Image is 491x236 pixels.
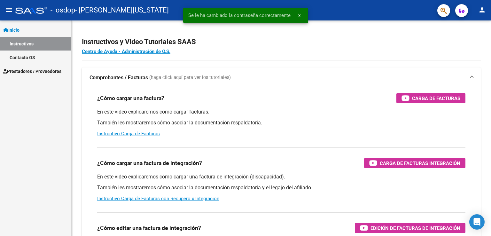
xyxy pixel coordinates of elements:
a: Centro de Ayuda - Administración de O.S. [82,49,170,54]
h3: ¿Cómo editar una factura de integración? [97,224,201,232]
p: En este video explicaremos cómo cargar una factura de integración (discapacidad). [97,173,465,180]
span: x [298,12,300,18]
button: Carga de Facturas [396,93,465,103]
a: Instructivo Carga de Facturas con Recupero x Integración [97,196,219,201]
p: También les mostraremos cómo asociar la documentación respaldatoria y el legajo del afiliado. [97,184,465,191]
div: Open Intercom Messenger [469,214,485,230]
button: x [293,10,306,21]
strong: Comprobantes / Facturas [90,74,148,81]
p: También les mostraremos cómo asociar la documentación respaldatoria. [97,119,465,126]
mat-icon: person [478,6,486,14]
h3: ¿Cómo cargar una factura de integración? [97,159,202,168]
span: Prestadores / Proveedores [3,68,61,75]
h3: ¿Cómo cargar una factura? [97,94,164,103]
span: Carga de Facturas [412,94,460,102]
mat-icon: menu [5,6,13,14]
span: - [PERSON_NAME][US_STATE] [75,3,169,17]
span: Se le ha cambiado la contraseña correctamente [188,12,291,19]
h2: Instructivos y Video Tutoriales SAAS [82,36,481,48]
mat-expansion-panel-header: Comprobantes / Facturas (haga click aquí para ver los tutoriales) [82,67,481,88]
span: (haga click aquí para ver los tutoriales) [149,74,231,81]
p: En este video explicaremos cómo cargar facturas. [97,108,465,115]
span: - osdop [51,3,75,17]
a: Instructivo Carga de Facturas [97,131,160,137]
span: Inicio [3,27,19,34]
span: Edición de Facturas de integración [370,224,460,232]
button: Carga de Facturas Integración [364,158,465,168]
span: Carga de Facturas Integración [380,159,460,167]
button: Edición de Facturas de integración [355,223,465,233]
